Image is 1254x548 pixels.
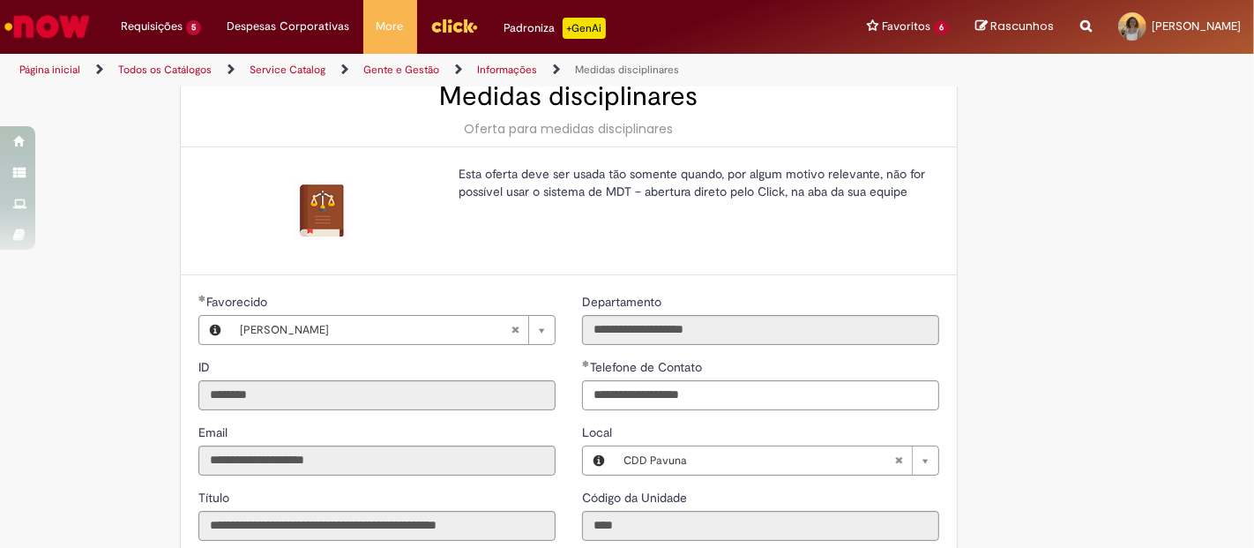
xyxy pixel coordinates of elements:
a: Todos os Catálogos [118,63,212,77]
label: Somente leitura - ID [198,358,213,376]
span: Rascunhos [990,18,1054,34]
a: [PERSON_NAME]Limpar campo Favorecido [231,316,555,344]
span: Somente leitura - Email [198,424,231,440]
label: Somente leitura - Email [198,424,231,441]
span: Favoritos [882,18,930,35]
input: Departamento [582,315,939,345]
a: Gente e Gestão [363,63,439,77]
input: Código da Unidade [582,511,939,541]
span: More [377,18,404,35]
div: Oferta para medidas disciplinares [198,120,939,138]
input: Telefone de Contato [582,380,939,410]
span: CDD Pavuna [623,447,894,475]
input: Título [198,511,556,541]
label: Somente leitura - Departamento [582,293,665,311]
a: Medidas disciplinares [575,63,679,77]
a: CDD PavunaLimpar campo Local [615,447,938,475]
img: click_logo_yellow_360x200.png [430,12,478,39]
span: Obrigatório Preenchido [582,360,590,367]
input: Email [198,446,556,476]
h2: Medidas disciplinares [198,82,939,111]
img: ServiceNow [2,9,93,44]
span: [PERSON_NAME] [1152,19,1241,34]
abbr: Limpar campo Favorecido [502,316,528,344]
span: Local [582,424,616,440]
label: Somente leitura - Título [198,489,233,507]
a: Informações [477,63,537,77]
span: Necessários - Favorecido [206,294,271,310]
label: Somente leitura - Código da Unidade [582,489,690,507]
a: Página inicial [19,63,80,77]
span: 6 [934,20,949,35]
p: +GenAi [563,18,606,39]
ul: Trilhas de página [13,54,823,86]
input: ID [198,380,556,410]
span: [PERSON_NAME] [240,316,511,344]
abbr: Limpar campo Local [885,447,912,475]
span: Somente leitura - Departamento [582,294,665,310]
a: Service Catalog [250,63,325,77]
span: Telefone de Contato [590,359,705,375]
div: Padroniza [504,18,606,39]
span: Despesas Corporativas [228,18,350,35]
span: Somente leitura - Título [198,490,233,506]
span: Obrigatório Preenchido [198,295,206,302]
span: Requisições [121,18,183,35]
button: Local, Visualizar este registro CDD Pavuna [583,447,615,475]
img: Medidas disciplinares [294,183,350,239]
span: Somente leitura - ID [198,359,213,375]
p: Esta oferta deve ser usada tão somente quando, por algum motivo relevante, não for possível usar ... [459,165,926,200]
button: Favorecido, Visualizar este registro Beatriz Galeno de Lacerda Ribeiro [199,316,231,344]
span: Somente leitura - Código da Unidade [582,490,690,506]
span: 5 [186,20,201,35]
a: Rascunhos [975,19,1054,35]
